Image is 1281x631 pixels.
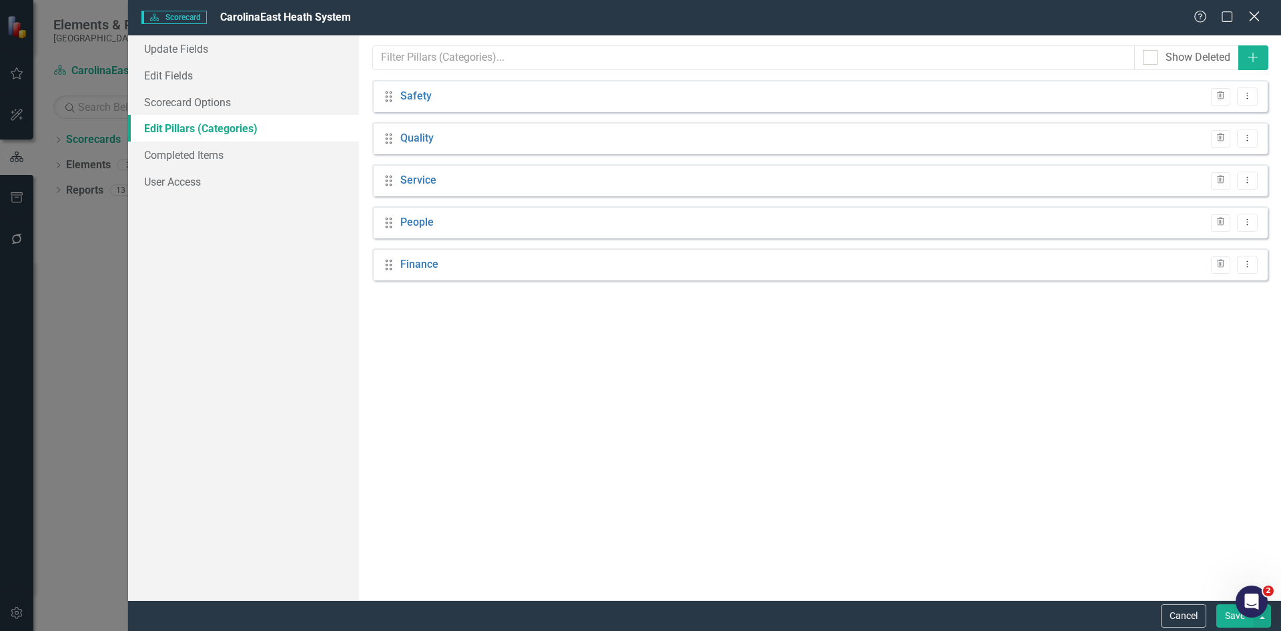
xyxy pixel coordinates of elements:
li: Drag-and-drop of task bars is now supported, along with double-click inline editing. [63,161,416,193]
a: Safety [400,89,432,104]
li: Baseline and Constraint columns are no longer dependent on toggle options to appear. [63,90,416,122]
a: Finance [400,257,438,272]
li: “Show Baselines” no longer triggers unnecessary errors if data is missing. [63,126,416,158]
span: Scorecard [141,11,207,24]
button: go back [9,5,34,31]
div: Close [426,5,450,29]
li: Scorecard statuses are now visible, with plans for future customization. [63,310,416,343]
a: Edit Fields [128,62,359,89]
button: Save [1216,604,1254,628]
span: 2 [1263,586,1274,596]
li: [PERSON_NAME] chart option selections now persist on refresh. [63,216,416,232]
li: Owner columns and task status indicators display as expected. [63,196,416,212]
li: Custom element names (e.g., Risks) now display correctly in navigation and views. [63,365,416,397]
b: ✏️ Editing & Drawer Behavior [43,415,220,427]
a: User Access [128,168,359,195]
a: People [400,215,434,230]
li: Linking drawers properly default to the current scorecard (even if no categories are set). [63,476,416,508]
button: Collapse window [401,5,426,31]
input: Filter Pillars (Categories)... [372,45,1135,70]
iframe: Intercom live chat [1236,586,1268,618]
a: Update Fields [128,35,359,62]
li: Edit drawers now load the correct context—even when switching between elements or modules. [63,441,416,473]
a: Scorecard Options [128,89,359,116]
a: Edit Pillars (Categories) [128,115,359,142]
li: Scorecard duplication works as expected, and default homepage behavior has been stabilized. [63,275,416,307]
a: Service [400,173,436,188]
h1: News [212,7,250,29]
button: Cancel [1161,604,1206,628]
b: ⚙️ Scorecards, Layouts, and Navigation [43,249,280,262]
span: CarolinaEast Heath System [220,11,351,23]
a: Quality [400,131,434,146]
li: Duplicate view names are now prevented on Manage Pages. [63,346,416,362]
b: 💬 AI & SSO [43,561,113,574]
a: Completed Items [128,142,359,168]
li: Constraints and auto-scheduling behavior now match Classic logic more closely. [63,511,416,544]
div: Show Deleted [1166,50,1230,65]
b: 🗂️ [PERSON_NAME] Charts [43,64,202,77]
